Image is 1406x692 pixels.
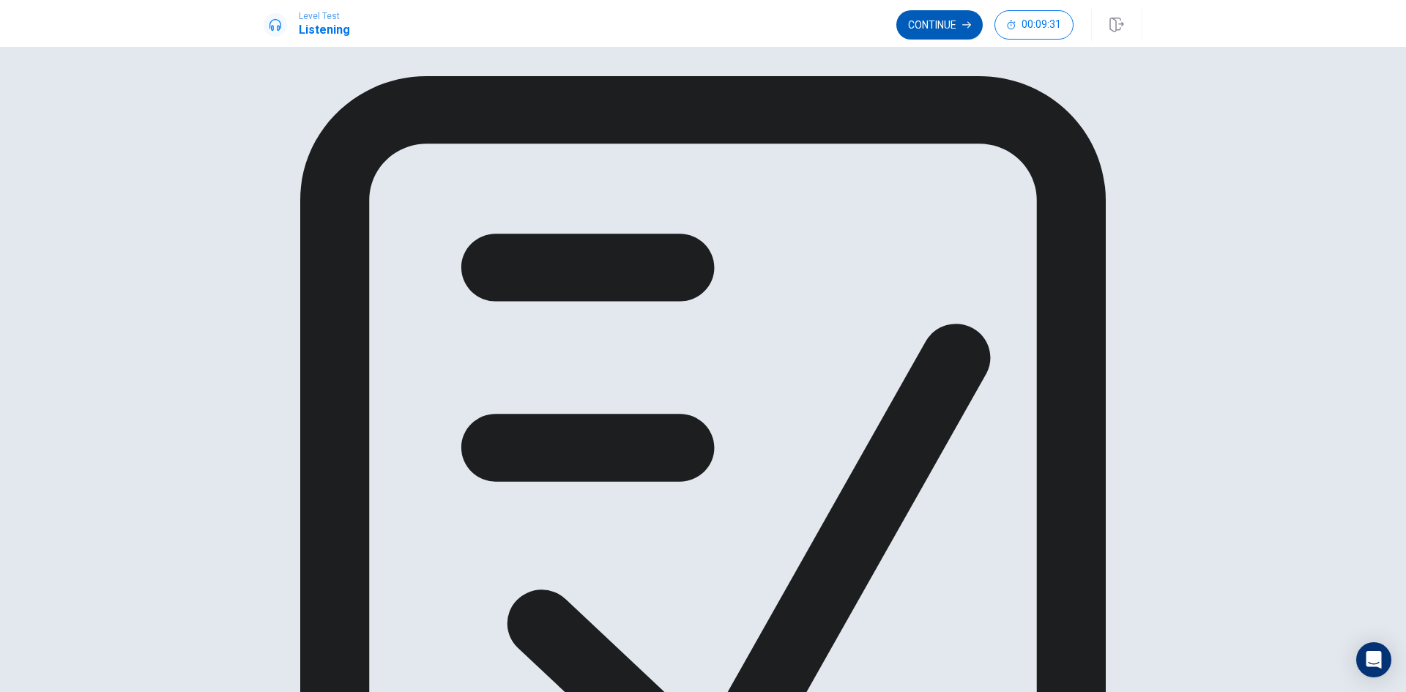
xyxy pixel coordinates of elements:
span: Level Test [299,11,350,21]
button: Continue [896,10,983,40]
button: 00:09:31 [994,10,1074,40]
span: 00:09:31 [1022,19,1061,31]
h1: Listening [299,21,350,39]
div: Open Intercom Messenger [1356,642,1391,677]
